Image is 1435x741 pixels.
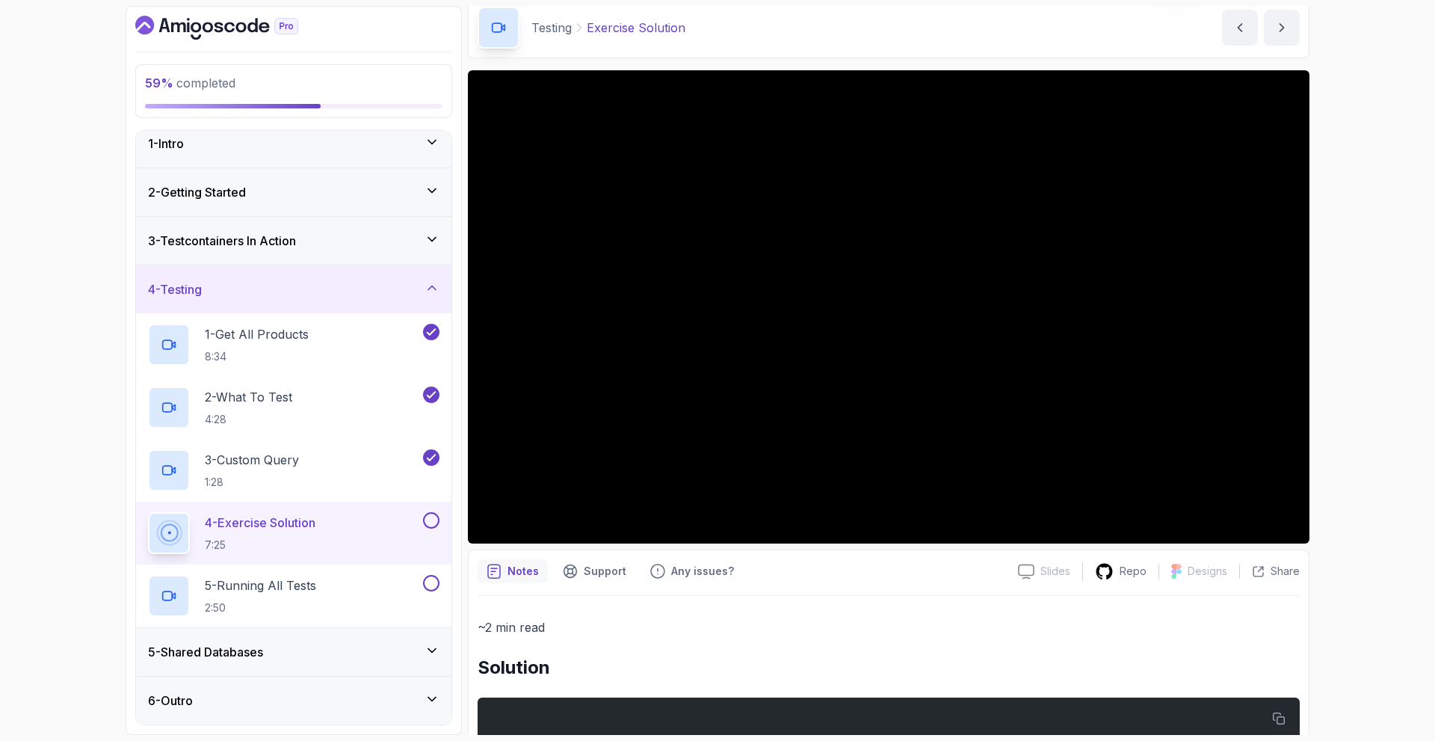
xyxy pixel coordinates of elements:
[205,538,315,553] p: 7:25
[205,514,315,532] p: 4 - Exercise Solution
[136,628,451,676] button: 5-Shared Databases
[148,183,246,201] h3: 2 - Getting Started
[205,451,299,469] p: 3 - Custom Query
[148,692,193,710] h3: 6 - Outro
[136,168,451,216] button: 2-Getting Started
[145,76,235,90] span: completed
[1271,564,1300,579] p: Share
[148,324,439,366] button: 1-Get All Products8:34
[148,643,263,661] h3: 5 - Shared Databases
[205,576,316,594] p: 5 - Running All Tests
[205,475,299,490] p: 1:28
[148,232,296,250] h3: 3 - Testcontainers In Action
[1188,564,1227,579] p: Designs
[205,600,316,615] p: 2:50
[145,76,173,90] span: 59 %
[531,19,572,37] p: Testing
[136,677,451,725] button: 6-Outro
[1083,562,1158,581] a: Repo
[135,16,333,40] a: Dashboard
[148,387,439,428] button: 2-What To Test4:28
[148,449,439,491] button: 3-Custom Query1:28
[148,280,202,298] h3: 4 - Testing
[205,412,292,427] p: 4:28
[671,564,734,579] p: Any issues?
[587,19,685,37] p: Exercise Solution
[1264,10,1300,46] button: next content
[554,559,635,583] button: Support button
[478,656,1300,680] h2: Solution
[1222,10,1258,46] button: previous content
[205,349,309,364] p: 8:34
[205,325,309,343] p: 1 - Get All Products
[468,70,1309,544] iframe: 5 - Exercise Solution
[136,120,451,167] button: 1-Intro
[136,217,451,265] button: 3-Testcontainers In Action
[1239,564,1300,579] button: Share
[205,388,292,406] p: 2 - What To Test
[507,564,539,579] p: Notes
[478,617,1300,638] p: ~2 min read
[136,265,451,313] button: 4-Testing
[148,135,184,153] h3: 1 - Intro
[584,564,626,579] p: Support
[148,575,439,617] button: 5-Running All Tests2:50
[148,512,439,554] button: 4-Exercise Solution7:25
[641,559,743,583] button: Feedback button
[1120,564,1147,579] p: Repo
[1040,564,1070,579] p: Slides
[478,559,548,583] button: notes button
